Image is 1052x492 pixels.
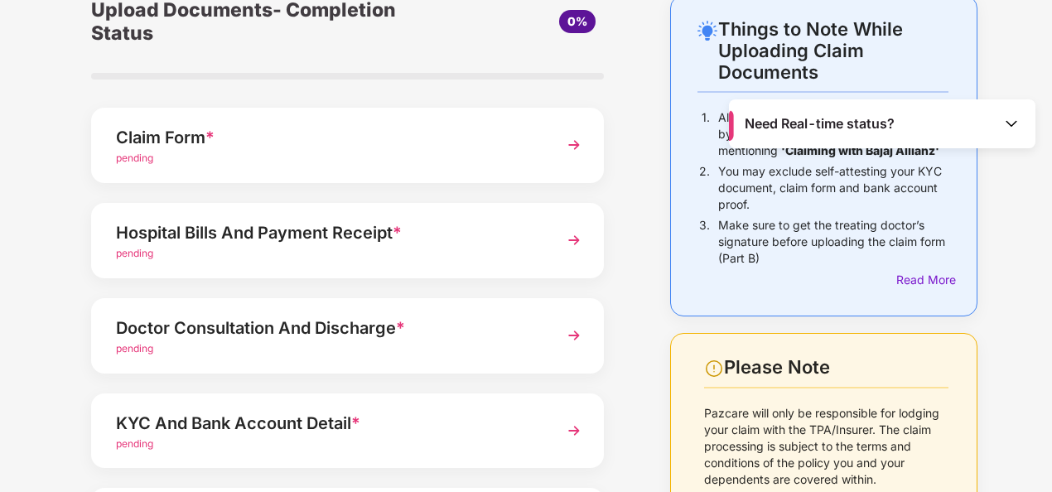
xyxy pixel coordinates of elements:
[718,163,948,213] p: You may exclude self-attesting your KYC document, claim form and bank account proof.
[718,217,948,267] p: Make sure to get the treating doctor’s signature before uploading the claim form (Part B)
[702,109,710,159] p: 1.
[116,410,540,437] div: KYC And Bank Account Detail
[116,437,153,450] span: pending
[704,405,948,488] p: Pazcare will only be responsible for lodging your claim with the TPA/Insurer. The claim processin...
[704,359,724,379] img: svg+xml;base64,PHN2ZyBpZD0iV2FybmluZ18tXzI0eDI0IiBkYXRhLW5hbWU9Ildhcm5pbmcgLSAyNHgyNCIgeG1sbnM9Im...
[718,18,948,83] div: Things to Note While Uploading Claim Documents
[745,115,895,133] span: Need Real-time status?
[697,21,717,41] img: svg+xml;base64,PHN2ZyB4bWxucz0iaHR0cDovL3d3dy53My5vcmcvMjAwMC9zdmciIHdpZHRoPSIyNC4wOTMiIGhlaWdodD...
[699,163,710,213] p: 2.
[567,14,587,28] span: 0%
[116,124,540,151] div: Claim Form
[116,315,540,341] div: Doctor Consultation And Discharge
[559,225,589,255] img: svg+xml;base64,PHN2ZyBpZD0iTmV4dCIgeG1sbnM9Imh0dHA6Ly93d3cudzMub3JnLzIwMDAvc3ZnIiB3aWR0aD0iMzYiIG...
[896,271,948,289] div: Read More
[116,152,153,164] span: pending
[116,247,153,259] span: pending
[559,321,589,350] img: svg+xml;base64,PHN2ZyBpZD0iTmV4dCIgeG1sbnM9Imh0dHA6Ly93d3cudzMub3JnLzIwMDAvc3ZnIiB3aWR0aD0iMzYiIG...
[718,109,948,159] p: All claim documents must be self-attested by the employee before submission mentioning
[1003,115,1020,132] img: Toggle Icon
[781,143,939,157] b: 'Claiming with Bajaj Allianz'
[116,219,540,246] div: Hospital Bills And Payment Receipt
[559,416,589,446] img: svg+xml;base64,PHN2ZyBpZD0iTmV4dCIgeG1sbnM9Imh0dHA6Ly93d3cudzMub3JnLzIwMDAvc3ZnIiB3aWR0aD0iMzYiIG...
[559,130,589,160] img: svg+xml;base64,PHN2ZyBpZD0iTmV4dCIgeG1sbnM9Imh0dHA6Ly93d3cudzMub3JnLzIwMDAvc3ZnIiB3aWR0aD0iMzYiIG...
[116,342,153,355] span: pending
[699,217,710,267] p: 3.
[724,356,948,379] div: Please Note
